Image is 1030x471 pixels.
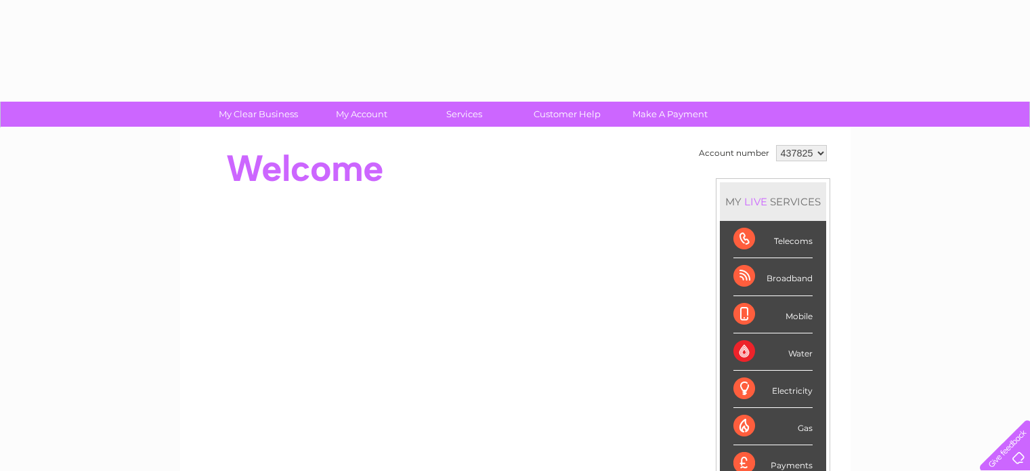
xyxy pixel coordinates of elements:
[511,102,623,127] a: Customer Help
[202,102,314,127] a: My Clear Business
[742,195,770,208] div: LIVE
[733,296,813,333] div: Mobile
[733,371,813,408] div: Electricity
[733,221,813,258] div: Telecoms
[695,142,773,165] td: Account number
[305,102,417,127] a: My Account
[720,182,826,221] div: MY SERVICES
[733,333,813,371] div: Water
[733,408,813,445] div: Gas
[408,102,520,127] a: Services
[733,258,813,295] div: Broadband
[614,102,726,127] a: Make A Payment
